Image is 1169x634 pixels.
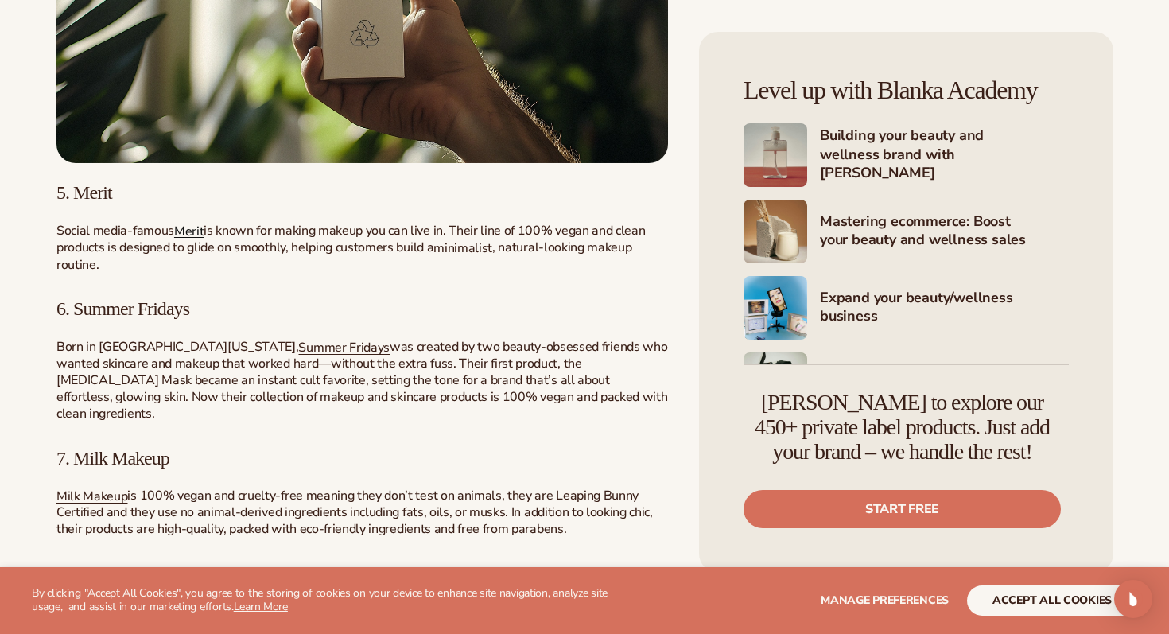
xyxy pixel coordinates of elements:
[56,239,631,274] span: , natural-looking makeup routine.
[1114,580,1152,618] div: Open Intercom Messenger
[32,587,621,614] p: By clicking "Accept All Cookies", you agree to the storing of cookies on your device to enhance s...
[56,298,189,319] span: 6. Summer Fridays
[744,200,807,263] img: Shopify Image 3
[821,585,949,616] button: Manage preferences
[744,352,807,416] img: Shopify Image 5
[744,490,1061,528] a: Start free
[56,222,174,239] span: Social media-famous
[56,182,112,203] span: 5. Merit
[56,338,667,422] span: was created by two beauty-obsessed friends who wanted skincare and makeup that worked hard—withou...
[56,222,645,257] span: is known for making makeup you can live in. Their line of 100% vegan and clean products is design...
[56,488,127,505] a: Milk Makeup
[56,338,298,356] span: Born in [GEOGRAPHIC_DATA][US_STATE],
[298,339,390,356] a: Summer Fridays
[744,352,1069,416] a: Shopify Image 5 Marketing your beauty and wellness brand 101
[56,487,653,538] span: is 100% vegan and cruelty-free meaning they don’t test on animals, they are Leaping Bunny Certifi...
[820,126,1069,184] h4: Building your beauty and wellness brand with [PERSON_NAME]
[744,391,1061,464] h4: [PERSON_NAME] to explore our 450+ private label products. Just add your brand – we handle the rest!
[821,593,949,608] span: Manage preferences
[967,585,1137,616] button: accept all cookies
[820,212,1069,251] h4: Mastering ecommerce: Boost your beauty and wellness sales
[744,123,807,187] img: Shopify Image 2
[234,599,288,614] a: Learn More
[744,276,1069,340] a: Shopify Image 4 Expand your beauty/wellness business
[433,239,492,257] a: minimalist
[56,448,169,469] span: 7. Milk Makeup
[744,200,1069,263] a: Shopify Image 3 Mastering ecommerce: Boost your beauty and wellness sales
[744,276,807,340] img: Shopify Image 4
[174,222,204,239] a: Merit
[820,289,1069,328] h4: Expand your beauty/wellness business
[56,563,120,584] span: 8. Versed
[744,123,1069,187] a: Shopify Image 2 Building your beauty and wellness brand with [PERSON_NAME]
[744,76,1069,104] h4: Level up with Blanka Academy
